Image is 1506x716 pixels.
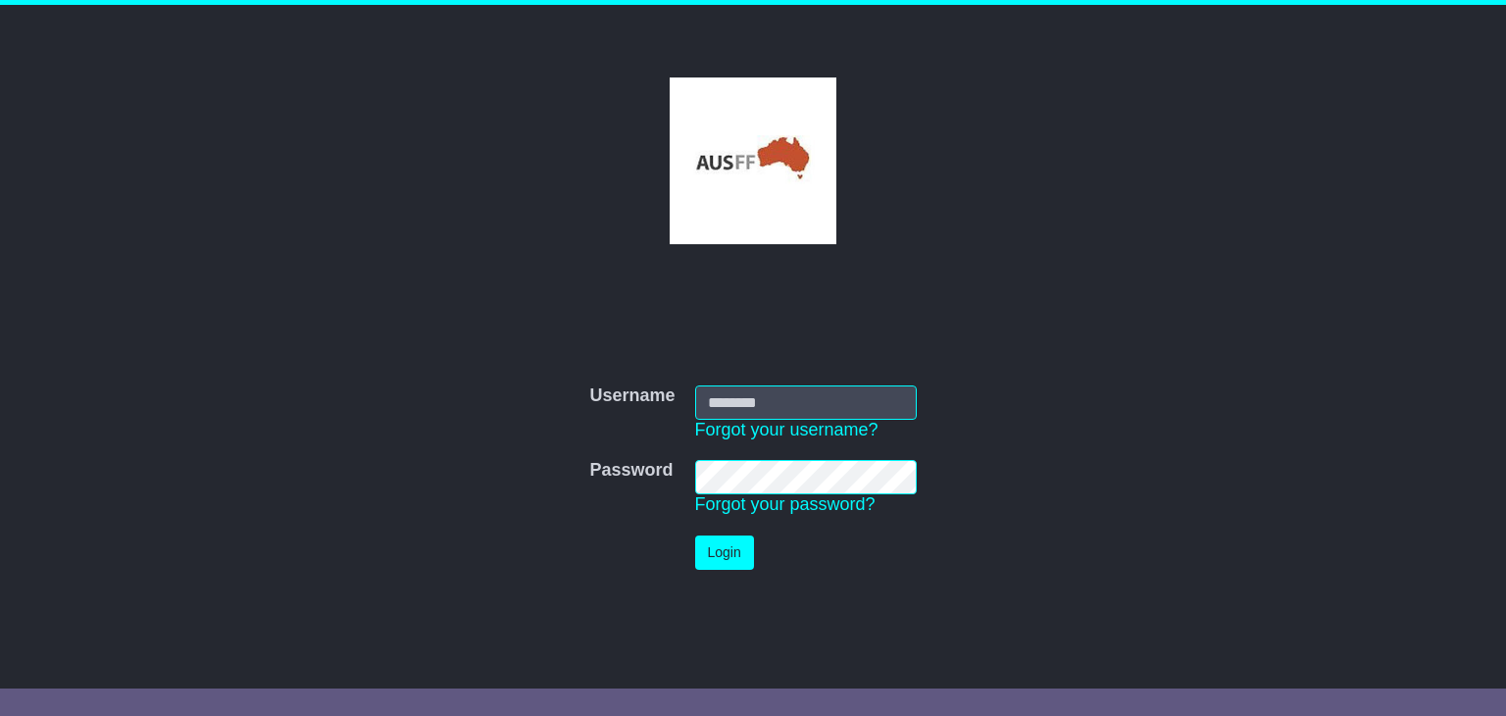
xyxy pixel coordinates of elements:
a: Forgot your username? [695,420,878,439]
label: Username [589,385,675,407]
a: Forgot your password? [695,494,876,514]
button: Login [695,536,754,570]
img: RKH Enterprises Pty Ltd [670,77,836,244]
label: Password [589,460,673,482]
